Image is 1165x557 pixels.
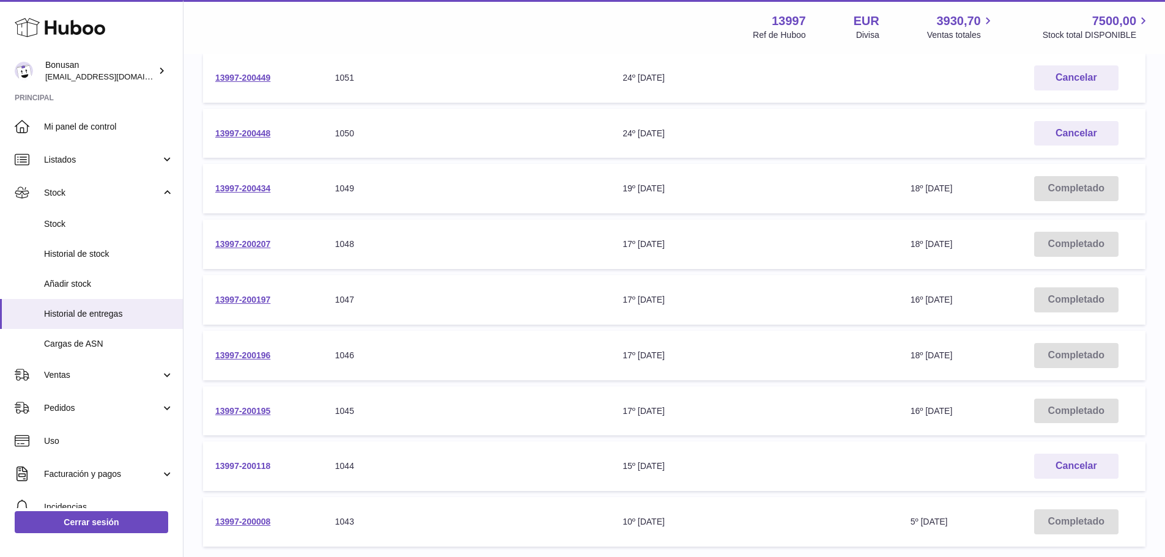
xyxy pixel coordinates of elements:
[753,29,805,41] div: Ref de Huboo
[335,405,598,417] div: 1045
[215,350,270,360] a: 13997-200196
[623,350,886,361] div: 17º [DATE]
[1043,29,1150,41] span: Stock total DISPONIBLE
[44,501,174,513] span: Incidencias
[623,72,886,84] div: 24º [DATE]
[335,238,598,250] div: 1048
[936,13,980,29] span: 3930,70
[623,183,886,194] div: 19º [DATE]
[623,516,886,528] div: 10º [DATE]
[911,295,953,304] span: 16º [DATE]
[215,183,270,193] a: 13997-200434
[215,406,270,416] a: 13997-200195
[44,121,174,133] span: Mi panel de control
[335,183,598,194] div: 1049
[911,406,953,416] span: 16º [DATE]
[335,72,598,84] div: 1051
[335,460,598,472] div: 1044
[44,435,174,447] span: Uso
[215,517,270,526] a: 13997-200008
[911,517,948,526] span: 5º [DATE]
[44,248,174,260] span: Historial de stock
[1034,121,1119,146] button: Cancelar
[911,350,953,360] span: 18º [DATE]
[335,128,598,139] div: 1050
[215,295,270,304] a: 13997-200197
[1092,13,1136,29] span: 7500,00
[15,62,33,80] img: info@bonusan.es
[335,294,598,306] div: 1047
[45,72,180,81] span: [EMAIL_ADDRESS][DOMAIN_NAME]
[854,13,879,29] strong: EUR
[215,73,270,83] a: 13997-200449
[45,59,155,83] div: Bonusan
[15,511,168,533] a: Cerrar sesión
[44,154,161,166] span: Listados
[623,460,886,472] div: 15º [DATE]
[215,461,270,471] a: 13997-200118
[215,128,270,138] a: 13997-200448
[335,516,598,528] div: 1043
[856,29,879,41] div: Divisa
[623,405,886,417] div: 17º [DATE]
[623,294,886,306] div: 17º [DATE]
[44,187,161,199] span: Stock
[911,183,953,193] span: 18º [DATE]
[1043,13,1150,41] a: 7500,00 Stock total DISPONIBLE
[335,350,598,361] div: 1046
[623,238,886,250] div: 17º [DATE]
[772,13,806,29] strong: 13997
[44,468,161,480] span: Facturación y pagos
[1034,454,1119,479] button: Cancelar
[623,128,886,139] div: 24º [DATE]
[1034,65,1119,90] button: Cancelar
[215,239,270,249] a: 13997-200207
[44,278,174,290] span: Añadir stock
[927,13,995,41] a: 3930,70 Ventas totales
[44,308,174,320] span: Historial de entregas
[44,369,161,381] span: Ventas
[44,218,174,230] span: Stock
[44,338,174,350] span: Cargas de ASN
[44,402,161,414] span: Pedidos
[927,29,995,41] span: Ventas totales
[911,239,953,249] span: 18º [DATE]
